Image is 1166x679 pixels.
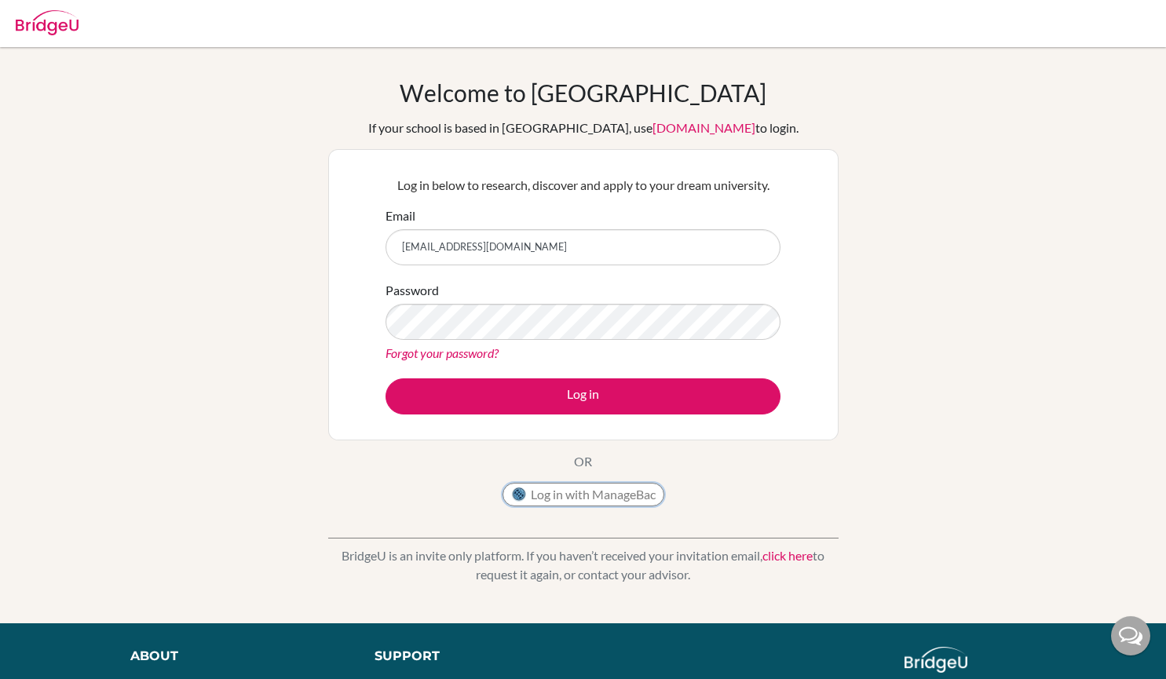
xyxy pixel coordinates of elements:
[16,10,79,35] img: Bridge-U
[386,281,439,300] label: Password
[35,11,68,25] span: Help
[130,647,339,666] div: About
[503,483,664,506] button: Log in with ManageBac
[328,546,839,584] p: BridgeU is an invite only platform. If you haven’t received your invitation email, to request it ...
[905,647,968,673] img: logo_white@2x-f4f0deed5e89b7ecb1c2cc34c3e3d731f90f0f143d5ea2071677605dd97b5244.png
[400,78,766,107] h1: Welcome to [GEOGRAPHIC_DATA]
[762,548,813,563] a: click here
[368,119,799,137] div: If your school is based in [GEOGRAPHIC_DATA], use to login.
[386,176,780,195] p: Log in below to research, discover and apply to your dream university.
[386,206,415,225] label: Email
[375,647,567,666] div: Support
[652,120,755,135] a: [DOMAIN_NAME]
[574,452,592,471] p: OR
[386,345,499,360] a: Forgot your password?
[386,378,780,414] button: Log in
